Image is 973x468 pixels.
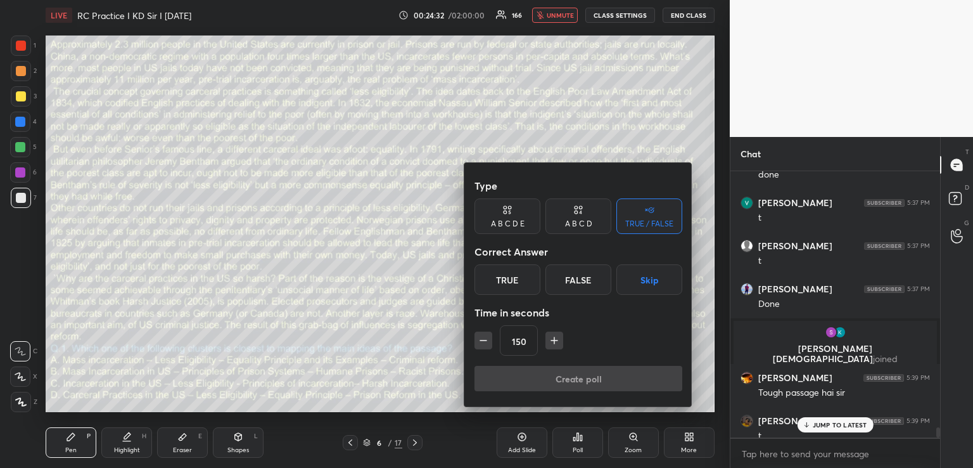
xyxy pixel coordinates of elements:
div: Correct Answer [474,239,682,264]
div: A B C D [565,220,592,228]
button: Skip [616,264,682,295]
div: Time in seconds [474,300,682,325]
div: False [545,264,611,295]
div: Type [474,173,682,198]
div: A B C D E [491,220,525,228]
div: True [474,264,540,295]
div: TRUE / FALSE [625,220,673,228]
